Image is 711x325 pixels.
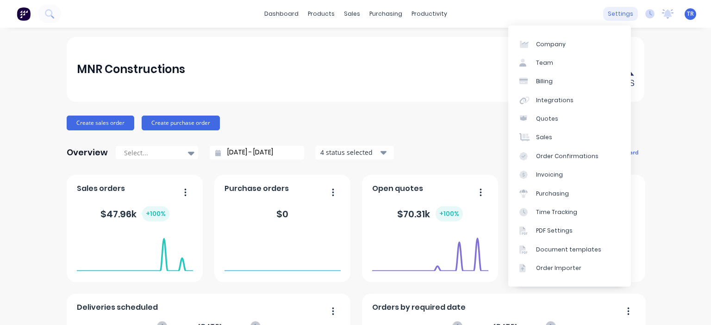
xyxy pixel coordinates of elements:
[100,206,169,221] div: $ 47.96k
[508,128,631,147] a: Sales
[536,96,574,104] div: Integrations
[508,259,631,277] a: Order Importer
[225,183,289,194] span: Purchase orders
[397,206,463,221] div: $ 70.31k
[536,133,552,141] div: Sales
[508,221,631,240] a: PDF Settings
[508,91,631,110] a: Integrations
[508,54,631,72] a: Team
[603,7,638,21] div: settings
[508,166,631,184] a: Invoicing
[77,183,125,194] span: Sales orders
[77,60,185,79] div: MNR Constructions
[436,206,463,221] div: + 100 %
[536,264,581,272] div: Order Importer
[320,147,379,157] div: 4 status selected
[365,7,407,21] div: purchasing
[687,10,694,18] span: TR
[536,59,553,67] div: Team
[536,171,563,179] div: Invoicing
[67,116,134,130] button: Create sales order
[508,110,631,128] a: Quotes
[315,146,394,159] button: 4 status selected
[372,183,423,194] span: Open quotes
[536,152,599,160] div: Order Confirmations
[508,240,631,259] a: Document templates
[536,77,553,86] div: Billing
[536,115,558,123] div: Quotes
[17,7,31,21] img: Factory
[536,227,573,235] div: PDF Settings
[536,190,569,198] div: Purchasing
[276,207,288,221] div: $ 0
[536,40,566,49] div: Company
[339,7,365,21] div: sales
[508,184,631,202] a: Purchasing
[508,72,631,91] a: Billing
[536,245,601,254] div: Document templates
[67,143,108,162] div: Overview
[142,116,220,130] button: Create purchase order
[508,203,631,221] a: Time Tracking
[260,7,303,21] a: dashboard
[536,208,577,216] div: Time Tracking
[407,7,452,21] div: productivity
[508,35,631,53] a: Company
[303,7,339,21] div: products
[508,147,631,166] a: Order Confirmations
[142,206,169,221] div: + 100 %
[372,302,466,313] span: Orders by required date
